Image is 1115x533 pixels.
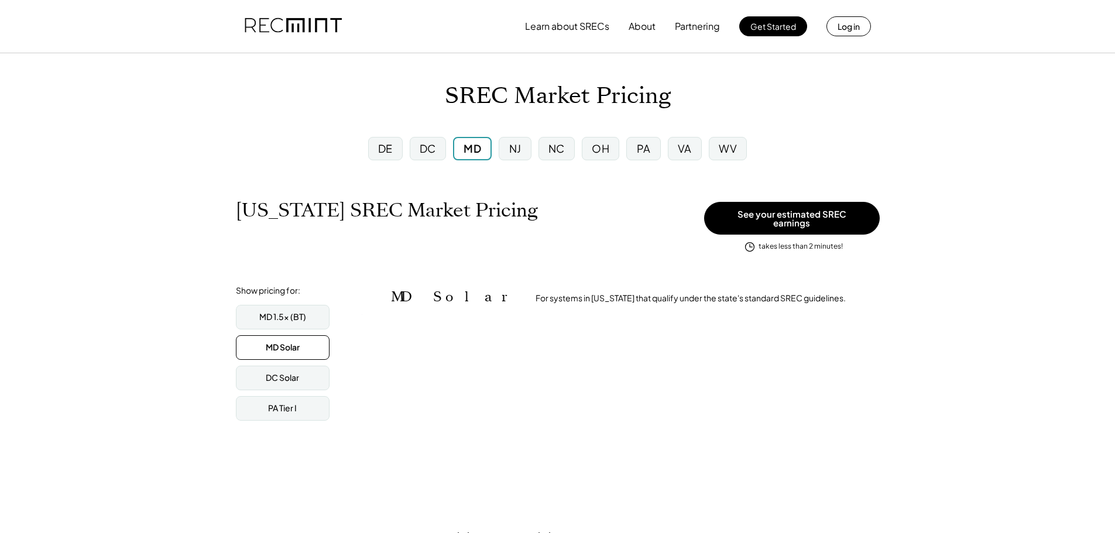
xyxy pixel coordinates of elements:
[266,342,300,353] div: MD Solar
[236,199,538,222] h1: [US_STATE] SREC Market Pricing
[678,141,692,156] div: VA
[629,15,656,38] button: About
[259,311,306,323] div: MD 1.5x (BT)
[464,141,481,156] div: MD
[525,15,609,38] button: Learn about SRECs
[637,141,651,156] div: PA
[266,372,299,384] div: DC Solar
[378,141,393,156] div: DE
[509,141,522,156] div: NJ
[548,141,565,156] div: NC
[268,403,297,414] div: PA Tier I
[704,202,880,235] button: See your estimated SREC earnings
[536,293,846,304] div: For systems in [US_STATE] that qualify under the state's standard SREC guidelines.
[826,16,871,36] button: Log in
[391,288,518,305] h2: MD Solar
[592,141,609,156] div: OH
[445,82,671,110] h1: SREC Market Pricing
[420,141,436,156] div: DC
[675,15,720,38] button: Partnering
[739,16,807,36] button: Get Started
[759,242,843,252] div: takes less than 2 minutes!
[236,285,300,297] div: Show pricing for:
[245,6,342,46] img: recmint-logotype%403x.png
[719,141,737,156] div: WV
